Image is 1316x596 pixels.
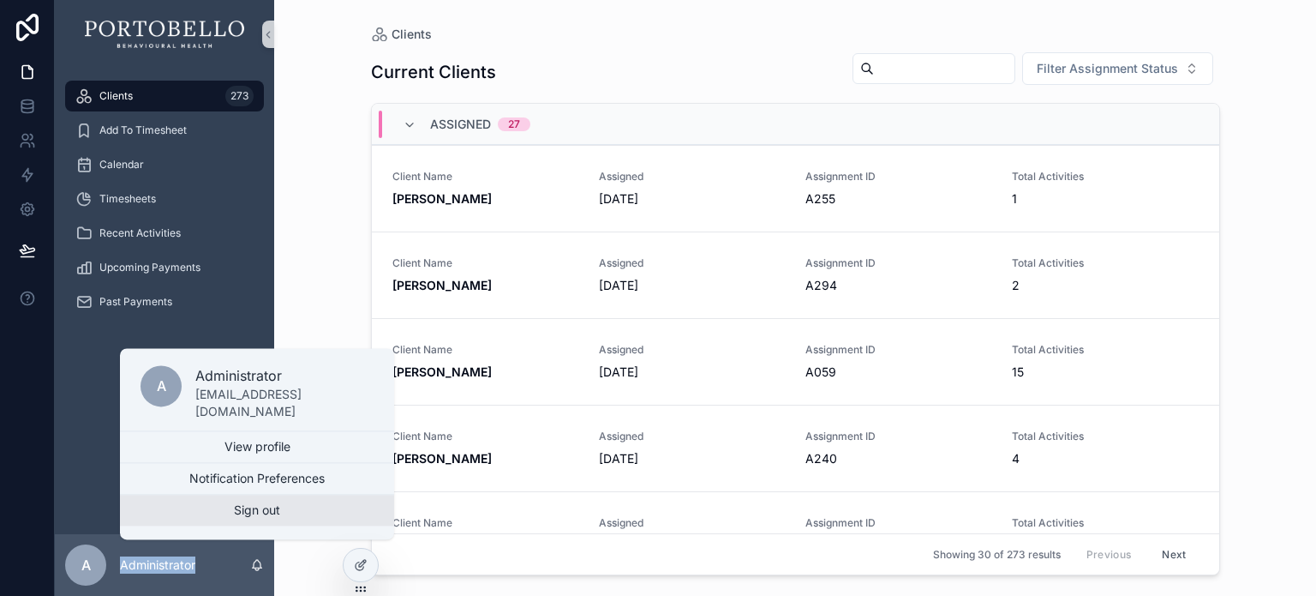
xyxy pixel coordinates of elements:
[599,430,785,443] span: Assigned
[599,364,785,381] span: [DATE]
[508,117,520,131] div: 27
[392,256,578,270] span: Client Name
[371,60,496,84] h1: Current Clients
[599,450,785,467] span: [DATE]
[1012,364,1198,381] span: 15
[599,170,785,184] span: Assigned
[599,190,785,208] span: [DATE]
[1012,170,1198,184] span: Total Activities
[805,277,991,294] span: A294
[805,430,991,443] span: Assignment ID
[599,516,785,530] span: Assigned
[65,81,264,111] a: Clients273
[1012,256,1198,270] span: Total Activities
[1037,60,1178,77] span: Filter Assignment Status
[120,463,394,494] button: Notification Preferences
[392,343,578,357] span: Client Name
[195,365,374,386] p: Administrator
[599,277,785,294] span: [DATE]
[99,89,133,103] span: Clients
[805,256,991,270] span: Assignment ID
[157,376,166,396] span: A
[392,364,492,379] strong: [PERSON_NAME]
[99,158,144,172] span: Calendar
[1150,541,1198,568] button: Next
[392,451,492,466] strong: [PERSON_NAME]
[1012,190,1198,208] span: 1
[99,295,172,309] span: Past Payments
[1022,52,1213,85] button: Select Button
[805,450,991,467] span: A240
[392,191,492,206] strong: [PERSON_NAME]
[392,170,578,184] span: Client Name
[99,261,200,274] span: Upcoming Payments
[805,364,991,381] span: A059
[225,86,254,106] div: 273
[392,26,432,43] span: Clients
[933,548,1061,562] span: Showing 30 of 273 results
[65,252,264,283] a: Upcoming Payments
[805,190,991,208] span: A255
[392,516,578,530] span: Client Name
[430,116,491,133] span: Assigned
[65,149,264,180] a: Calendar
[120,557,195,574] p: Administrator
[392,278,492,292] strong: [PERSON_NAME]
[99,192,156,206] span: Timesheets
[1012,430,1198,443] span: Total Activities
[55,69,274,534] div: scrollable content
[805,170,991,184] span: Assignment ID
[1012,450,1198,467] span: 4
[120,495,394,526] button: Sign out
[65,218,264,249] a: Recent Activities
[599,343,785,357] span: Assigned
[372,318,1219,405] a: Client Name[PERSON_NAME]Assigned[DATE]Assignment IDA059Total Activities15
[372,405,1219,491] a: Client Name[PERSON_NAME]Assigned[DATE]Assignment IDA240Total Activities4
[65,286,264,317] a: Past Payments
[85,21,244,48] img: App logo
[1012,277,1198,294] span: 2
[372,232,1219,318] a: Client Name[PERSON_NAME]Assigned[DATE]Assignment IDA294Total Activities2
[372,145,1219,232] a: Client Name[PERSON_NAME]Assigned[DATE]Assignment IDA255Total Activities1
[65,184,264,214] a: Timesheets
[65,115,264,146] a: Add To Timesheet
[99,226,181,240] span: Recent Activities
[599,256,785,270] span: Assigned
[392,430,578,443] span: Client Name
[1012,343,1198,357] span: Total Activities
[195,386,374,420] p: [EMAIL_ADDRESS][DOMAIN_NAME]
[372,491,1219,578] a: Client Name[PERSON_NAME]Assigned[DATE]Assignment IDA179Total Activities7
[120,431,394,462] a: View profile
[805,343,991,357] span: Assignment ID
[81,555,91,575] span: A
[805,516,991,530] span: Assignment ID
[1012,516,1198,530] span: Total Activities
[99,123,187,137] span: Add To Timesheet
[371,26,432,43] a: Clients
